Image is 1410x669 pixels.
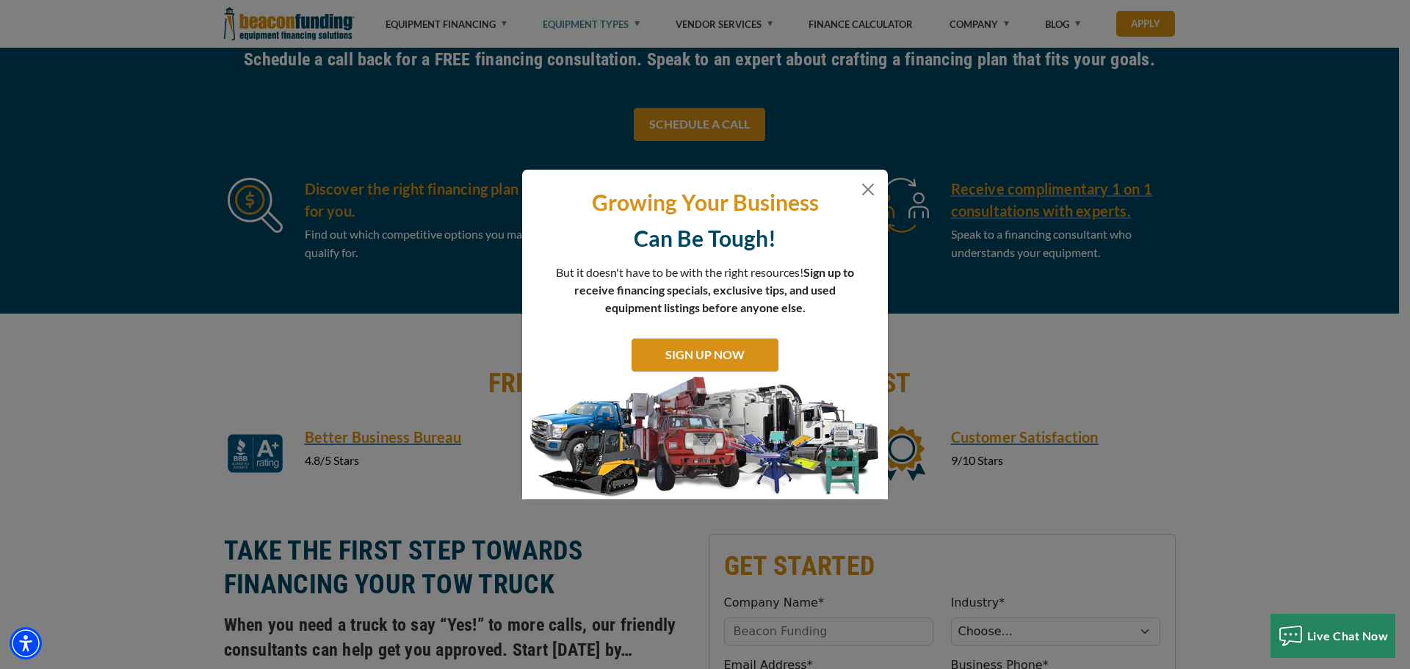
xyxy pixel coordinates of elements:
span: Live Chat Now [1307,629,1389,643]
a: SIGN UP NOW [632,339,778,372]
p: But it doesn't have to be with the right resources! [555,264,855,317]
button: Close [859,181,877,198]
div: Accessibility Menu [10,627,42,659]
span: Sign up to receive financing specials, exclusive tips, and used equipment listings before anyone ... [574,265,854,314]
p: Can Be Tough! [533,224,877,253]
img: subscribe-modal.jpg [522,375,888,500]
button: Live Chat Now [1270,614,1396,658]
p: Growing Your Business [533,188,877,217]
